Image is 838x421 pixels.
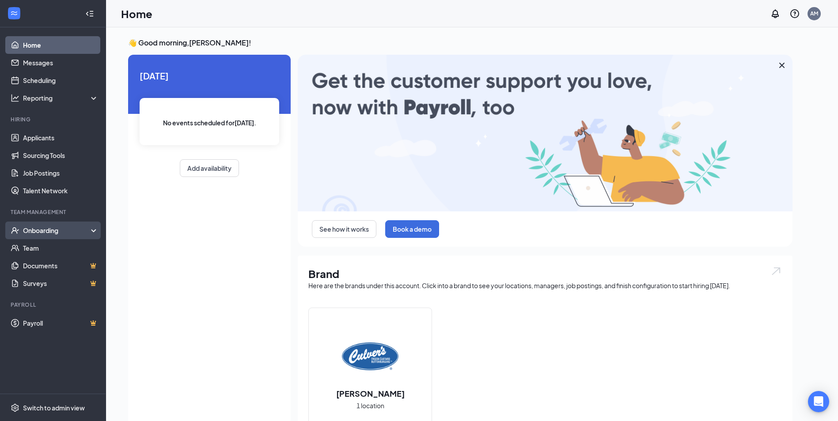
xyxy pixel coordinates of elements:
[163,118,256,128] span: No events scheduled for [DATE] .
[308,281,782,290] div: Here are the brands under this account. Click into a brand to see your locations, managers, job p...
[23,257,99,274] a: DocumentsCrown
[23,147,99,164] a: Sourcing Tools
[356,401,384,410] span: 1 location
[140,69,279,83] span: [DATE]
[23,129,99,147] a: Applicants
[808,391,829,412] div: Open Intercom Messenger
[777,60,787,71] svg: Cross
[23,164,99,182] a: Job Postings
[85,9,94,18] svg: Collapse
[23,71,99,89] a: Scheduling
[770,266,782,276] img: open.6027fd2a22e1237b5b06.svg
[11,208,97,216] div: Team Management
[810,10,818,17] div: AM
[11,301,97,308] div: Payroll
[308,266,782,281] h1: Brand
[180,159,239,177] button: Add availability
[10,9,19,18] svg: WorkstreamLogo
[298,55,792,211] img: payroll-large.gif
[312,220,376,238] button: See how it works
[342,328,398,384] img: Culver's
[128,38,792,48] h3: 👋 Good morning, [PERSON_NAME] !
[327,388,413,399] h2: [PERSON_NAME]
[23,54,99,71] a: Messages
[23,94,99,102] div: Reporting
[23,403,85,412] div: Switch to admin view
[11,403,19,412] svg: Settings
[23,274,99,292] a: SurveysCrown
[385,220,439,238] button: Book a demo
[11,94,19,102] svg: Analysis
[23,182,99,199] a: Talent Network
[770,8,781,19] svg: Notifications
[11,226,19,235] svg: UserCheck
[23,314,99,332] a: PayrollCrown
[23,239,99,257] a: Team
[789,8,800,19] svg: QuestionInfo
[23,226,91,235] div: Onboarding
[121,6,152,21] h1: Home
[11,116,97,123] div: Hiring
[23,36,99,54] a: Home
